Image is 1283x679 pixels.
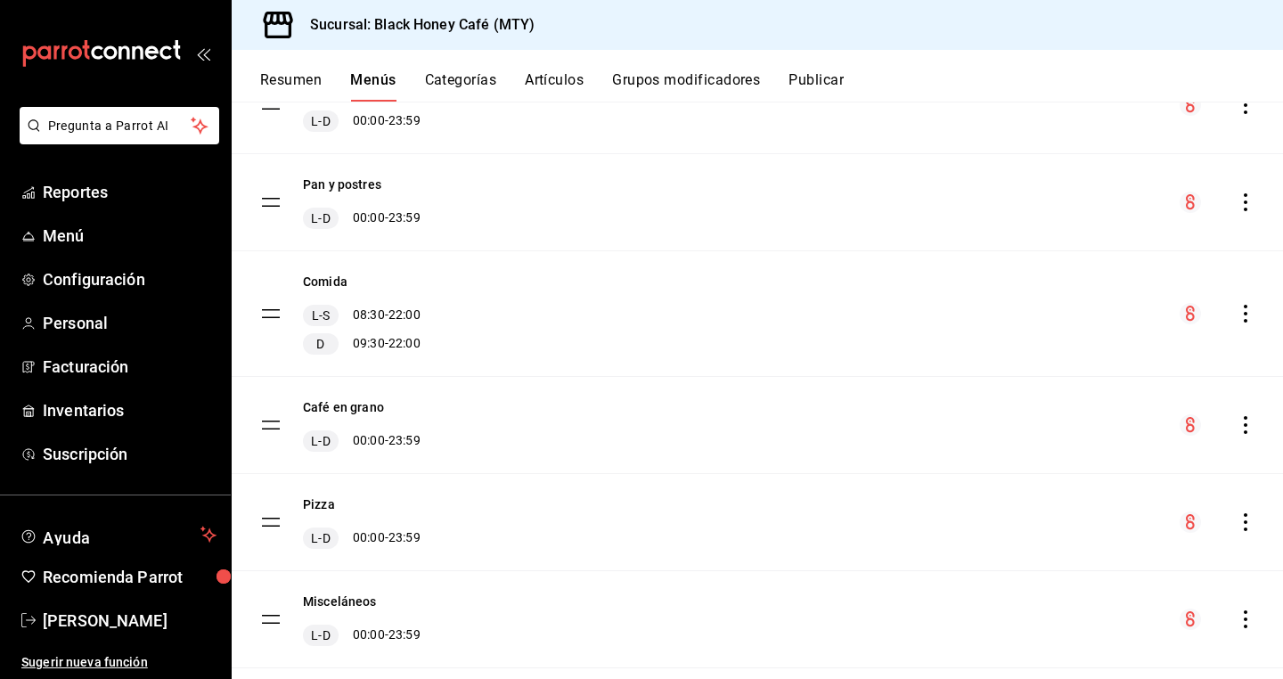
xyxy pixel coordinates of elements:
[1237,416,1254,434] button: actions
[303,273,347,290] button: Comida
[260,192,282,213] button: drag
[350,71,396,102] button: Menús
[20,107,219,144] button: Pregunta a Parrot AI
[296,14,535,36] h3: Sucursal: Black Honey Café (MTY)
[303,593,377,610] button: Misceláneos
[307,432,333,450] span: L-D
[303,495,335,513] button: Pizza
[303,430,421,452] div: 00:00 - 23:59
[525,71,584,102] button: Artículos
[307,112,333,130] span: L-D
[43,355,217,379] span: Facturación
[1237,193,1254,211] button: actions
[313,335,328,353] span: D
[43,224,217,248] span: Menú
[260,511,282,533] button: drag
[43,609,217,633] span: [PERSON_NAME]
[303,110,421,132] div: 00:00 - 23:59
[21,653,217,672] span: Sugerir nueva función
[303,305,421,326] div: 08:30 - 22:00
[43,442,217,466] span: Suscripción
[260,71,1283,102] div: navigation tabs
[303,398,384,416] button: Café en grano
[425,71,497,102] button: Categorías
[303,208,421,229] div: 00:00 - 23:59
[260,71,322,102] button: Resumen
[308,307,333,324] span: L-S
[789,71,844,102] button: Publicar
[260,303,282,324] button: drag
[1237,513,1254,531] button: actions
[43,565,217,589] span: Recomienda Parrot
[43,311,217,335] span: Personal
[612,71,760,102] button: Grupos modificadores
[43,180,217,204] span: Reportes
[196,46,210,61] button: open_drawer_menu
[43,524,193,545] span: Ayuda
[1237,96,1254,114] button: actions
[303,625,421,646] div: 00:00 - 23:59
[43,398,217,422] span: Inventarios
[1237,610,1254,628] button: actions
[260,609,282,630] button: drag
[1237,305,1254,323] button: actions
[12,129,219,148] a: Pregunta a Parrot AI
[260,414,282,436] button: drag
[307,209,333,227] span: L-D
[303,528,421,549] div: 00:00 - 23:59
[43,267,217,291] span: Configuración
[307,626,333,644] span: L-D
[260,94,282,116] button: drag
[303,176,381,193] button: Pan y postres
[303,333,421,355] div: 09:30 - 22:00
[48,117,192,135] span: Pregunta a Parrot AI
[307,529,333,547] span: L-D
